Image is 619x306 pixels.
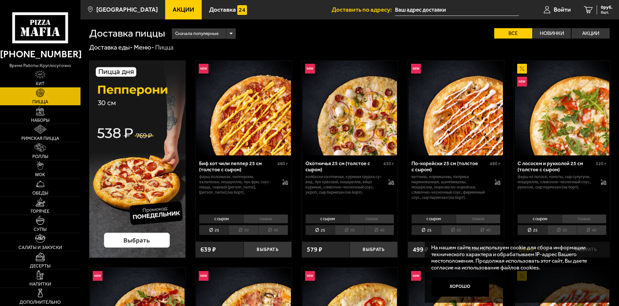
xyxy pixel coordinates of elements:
[32,100,48,104] span: Пицца
[89,43,133,51] a: Доставка еды-
[349,214,394,223] li: тонкое
[34,227,47,232] span: Супы
[196,61,291,155] img: Биф хот чили пеппер 25 см (толстое с сыром)
[302,61,398,155] a: НовинкаОхотничья 25 см (толстое с сыром)
[571,28,610,39] label: Акции
[32,191,48,196] span: Обеды
[562,214,606,223] li: тонкое
[332,6,395,13] span: Доставить по адресу:
[31,118,49,123] span: Наборы
[335,225,364,235] li: 30
[411,64,421,74] img: Новинка
[409,61,503,155] img: По-корейски 25 см (толстое с сыром)
[554,6,571,13] span: Войти
[229,225,258,235] li: 30
[431,277,489,297] button: Хорошо
[96,6,158,13] span: [GEOGRAPHIC_DATA]
[303,61,397,155] img: Охотничья 25 см (толстое с сыром)
[411,225,441,235] li: 25
[199,271,208,281] img: Новинка
[89,28,165,39] h1: Доставка пиццы
[411,174,488,200] p: ветчина, корнишоны, паприка маринованная, шампиньоны, моцарелла, морковь по-корейски, сливочно-че...
[30,264,50,268] span: Десерты
[441,225,470,235] li: 30
[411,214,456,223] li: с сыром
[277,161,288,166] span: 480 г
[383,161,394,166] span: 430 г
[411,160,488,173] div: По-корейски 25 см (толстое с сыром)
[395,4,519,16] input: Ваш адрес доставки
[494,28,532,39] label: Все
[517,64,527,74] img: Акционный
[32,154,48,159] span: Роллы
[258,225,288,235] li: 40
[175,28,219,40] span: Сначала популярные
[237,5,247,15] img: 15daf4d41897b9f0e9f617042186c801.svg
[244,242,292,257] button: Выбрать
[305,64,315,74] img: Новинка
[199,64,208,74] img: Новинка
[199,160,276,173] div: Биф хот чили пеппер 25 см (толстое с сыром)
[515,61,609,155] img: С лососем и рукколой 25 см (толстое с сыром)
[577,225,606,235] li: 40
[93,271,102,281] img: Новинка
[134,43,154,51] a: Меню-
[350,242,398,257] button: Выбрать
[307,246,322,253] span: 579 ₽
[490,161,500,166] span: 480 г
[18,245,62,250] span: Салаты и закуски
[305,225,335,235] li: 25
[431,244,600,271] p: На нашем сайте мы используем cookie для сбора информации технического характера и обрабатываем IP...
[533,28,571,39] label: Новинки
[518,225,547,235] li: 25
[200,246,216,253] span: 639 ₽
[596,161,606,166] span: 520 г
[196,61,292,155] a: НовинкаБиф хот чили пеппер 25 см (толстое с сыром)
[305,174,382,195] p: колбаски охотничьи, куриная грудка су-вид, лук красный, моцарелла, яйцо куриное, сливочно-чесночн...
[456,214,500,223] li: тонкое
[601,10,613,14] span: 0 шт.
[408,61,504,155] a: НовинкаПо-корейски 25 см (толстое с сыром)
[29,282,51,287] span: Напитки
[31,209,49,214] span: Горячее
[209,6,236,13] span: Доставка
[518,160,594,173] div: С лососем и рукколой 25 см (толстое с сыром)
[199,174,276,195] p: фарш болоньезе, пепперони, халапеньо, моцарелла, лук фри, соус-пицца, сырный [PERSON_NAME], [PERS...
[35,173,45,177] span: WOK
[305,214,350,223] li: с сыром
[305,271,315,281] img: Новинка
[601,5,613,10] span: 0 руб.
[36,82,45,86] span: Хит
[199,214,243,223] li: с сыром
[199,225,229,235] li: 25
[243,214,288,223] li: тонкое
[470,225,500,235] li: 40
[518,174,594,190] p: фарш из лосося, томаты, сыр сулугуни, моцарелла, сливочно-чесночный соус, руккола, сыр пармезан (...
[547,225,577,235] li: 30
[305,160,382,173] div: Охотничья 25 см (толстое с сыром)
[518,214,562,223] li: с сыром
[517,77,527,86] img: Новинка
[19,300,61,305] span: Дополнительно
[21,136,59,141] span: Римская пицца
[411,271,421,281] img: Новинка
[413,246,428,253] span: 499 ₽
[155,43,174,52] div: Пицца
[364,225,394,235] li: 40
[173,6,194,13] span: Акции
[514,61,610,155] a: АкционныйНовинкаС лососем и рукколой 25 см (толстое с сыром)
